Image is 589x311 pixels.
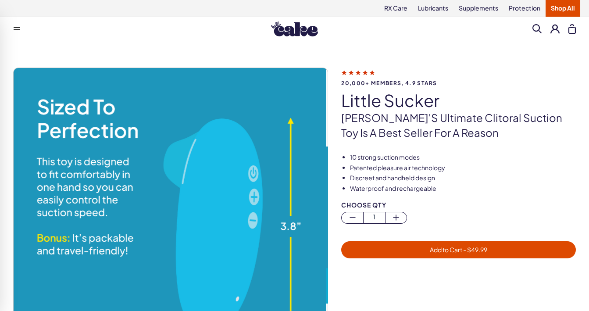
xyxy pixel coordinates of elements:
li: 10 strong suction modes [350,153,576,162]
li: Waterproof and rechargeable [350,184,576,193]
a: 20,000+ members, 4.9 stars [341,68,576,86]
span: 20,000+ members, 4.9 stars [341,80,576,86]
div: Choose Qty [341,202,576,208]
p: [PERSON_NAME]'s ultimate clitoral suction toy is a best seller for a reason [341,111,576,140]
li: Discreet and handheld design [350,174,576,182]
button: Add to Cart - $49.99 [341,241,576,258]
img: Hello Cake [271,21,318,36]
li: Patented pleasure air technology [350,164,576,172]
h1: little sucker [341,91,576,110]
span: Add to Cart [430,246,487,254]
span: - $ 49.99 [462,246,487,254]
span: 1 [364,212,385,222]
